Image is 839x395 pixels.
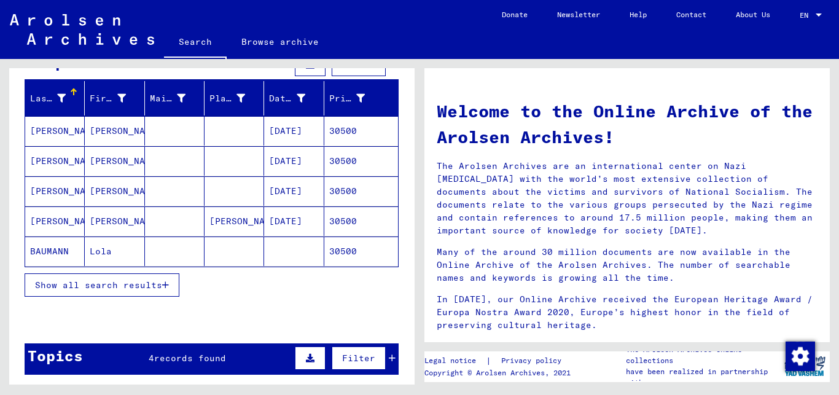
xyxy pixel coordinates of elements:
[626,344,779,366] p: The Arolsen Archives online collections
[25,237,85,266] mat-cell: BAUMANN
[424,354,576,367] div: |
[25,146,85,176] mat-cell: [PERSON_NAME]
[85,146,144,176] mat-cell: [PERSON_NAME]
[146,59,157,70] span: 28
[209,92,245,105] div: Place of Birth
[164,27,227,59] a: Search
[437,293,818,332] p: In [DATE], our Online Archive received the European Heritage Award / Europa Nostra Award 2020, Eu...
[150,92,185,105] div: Maiden Name
[30,92,66,105] div: Last Name
[227,27,334,57] a: Browse archive
[209,88,263,108] div: Place of Birth
[25,116,85,146] mat-cell: [PERSON_NAME]
[324,146,398,176] mat-cell: 30500
[149,353,154,364] span: 4
[269,88,323,108] div: Date of Birth
[154,353,226,364] span: records found
[800,11,813,20] span: EN
[342,59,375,70] span: Filter
[85,176,144,206] mat-cell: [PERSON_NAME]
[85,116,144,146] mat-cell: [PERSON_NAME]
[264,176,324,206] mat-cell: [DATE]
[25,206,85,236] mat-cell: [PERSON_NAME]
[424,367,576,378] p: Copyright © Arolsen Archives, 2021
[424,354,486,367] a: Legal notice
[157,59,229,70] span: records found
[205,206,264,236] mat-cell: [PERSON_NAME]/[GEOGRAPHIC_DATA]
[437,98,818,150] h1: Welcome to the Online Archive of the Arolsen Archives!
[437,160,818,237] p: The Arolsen Archives are an international center on Nazi [MEDICAL_DATA] with the world’s most ext...
[35,280,162,291] span: Show all search results
[329,88,383,108] div: Prisoner #
[324,81,398,115] mat-header-cell: Prisoner #
[150,88,204,108] div: Maiden Name
[324,116,398,146] mat-cell: 30500
[28,345,83,367] div: Topics
[145,81,205,115] mat-header-cell: Maiden Name
[324,176,398,206] mat-cell: 30500
[25,81,85,115] mat-header-cell: Last Name
[786,342,815,371] img: Change consent
[491,354,576,367] a: Privacy policy
[329,92,365,105] div: Prisoner #
[782,351,828,381] img: yv_logo.png
[25,273,179,297] button: Show all search results
[85,81,144,115] mat-header-cell: First Name
[437,246,818,284] p: Many of the around 30 million documents are now available in the Online Archive of the Arolsen Ar...
[85,237,144,266] mat-cell: Lola
[90,92,125,105] div: First Name
[264,206,324,236] mat-cell: [DATE]
[332,346,386,370] button: Filter
[269,92,305,105] div: Date of Birth
[205,81,264,115] mat-header-cell: Place of Birth
[25,176,85,206] mat-cell: [PERSON_NAME]
[264,81,324,115] mat-header-cell: Date of Birth
[342,353,375,364] span: Filter
[30,88,84,108] div: Last Name
[324,237,398,266] mat-cell: 30500
[626,366,779,388] p: have been realized in partnership with
[264,116,324,146] mat-cell: [DATE]
[324,206,398,236] mat-cell: 30500
[264,146,324,176] mat-cell: [DATE]
[785,341,814,370] div: Change consent
[10,14,154,45] img: Arolsen_neg.svg
[90,88,144,108] div: First Name
[85,206,144,236] mat-cell: [PERSON_NAME]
